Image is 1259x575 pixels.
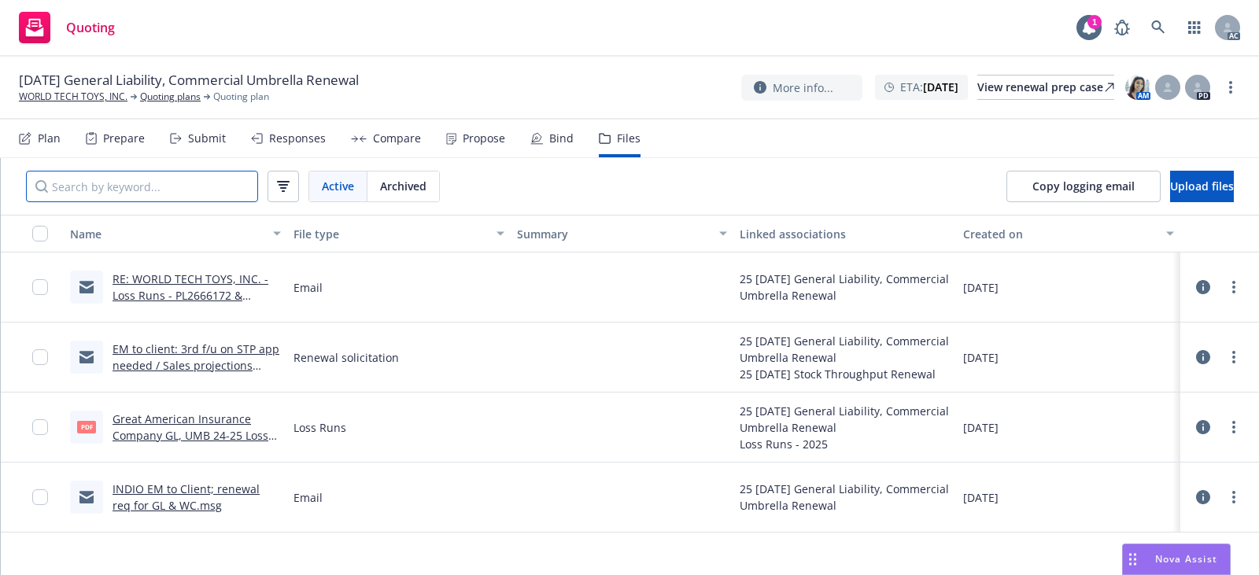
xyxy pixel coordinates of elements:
a: EM to client: 3rd f/u on STP app needed / Sales projections (GL).msg [113,341,279,389]
span: [DATE] [963,489,999,506]
span: [DATE] [963,349,999,366]
a: more [1224,348,1243,367]
span: pdf [77,421,96,433]
div: Created on [963,226,1157,242]
div: 25 [DATE] General Liability, Commercial Umbrella Renewal [740,481,951,514]
span: Loss Runs [294,419,346,436]
a: View renewal prep case [977,75,1114,100]
input: Select all [32,226,48,241]
img: photo [1125,75,1150,100]
div: Compare [373,132,421,145]
div: Bind [549,132,574,145]
span: Copy logging email [1032,179,1135,194]
input: Toggle Row Selected [32,489,48,505]
button: Upload files [1170,171,1234,202]
a: more [1224,418,1243,437]
div: Summary [517,226,711,242]
span: Quoting plan [213,90,269,104]
div: Prepare [103,132,145,145]
span: [DATE] General Liability, Commercial Umbrella Renewal [19,71,359,90]
span: Email [294,489,323,506]
input: Toggle Row Selected [32,279,48,295]
div: Plan [38,132,61,145]
a: Quoting [13,6,121,50]
div: Propose [463,132,505,145]
div: Submit [188,132,226,145]
div: 25 [DATE] General Liability, Commercial Umbrella Renewal [740,333,951,366]
button: Summary [511,215,734,252]
div: Name [70,226,264,242]
div: View renewal prep case [977,76,1114,99]
a: more [1224,488,1243,507]
div: Linked associations [740,226,951,242]
div: Responses [269,132,326,145]
a: Quoting plans [140,90,201,104]
a: Search [1143,12,1174,43]
a: Switch app [1179,12,1210,43]
a: more [1224,278,1243,297]
input: Search by keyword... [26,171,258,202]
a: INDIO EM to Client; renewal req for GL & WC.msg [113,481,260,513]
span: Email [294,279,323,296]
button: File type [287,215,511,252]
a: RE: WORLD TECH TOYS, INC. - Loss Runs - PL2666172 & XS3289377 [113,271,268,319]
div: Loss Runs - 2025 [740,436,951,452]
div: 25 [DATE] General Liability, Commercial Umbrella Renewal [740,403,951,436]
button: Name [64,215,287,252]
div: 25 [DATE] Stock Throughput Renewal [740,366,951,382]
input: Toggle Row Selected [32,419,48,435]
button: Linked associations [733,215,957,252]
a: more [1221,78,1240,97]
div: 1 [1087,15,1102,29]
span: [DATE] [963,279,999,296]
a: Report a Bug [1106,12,1138,43]
span: ETA : [900,79,958,95]
div: File type [294,226,487,242]
span: Quoting [66,21,115,34]
strong: [DATE] [923,79,958,94]
span: Upload files [1170,179,1234,194]
a: WORLD TECH TOYS, INC. [19,90,127,104]
button: Copy logging email [1006,171,1161,202]
button: Created on [957,215,1180,252]
div: 25 [DATE] General Liability, Commercial Umbrella Renewal [740,271,951,304]
span: More info... [773,79,833,96]
span: Archived [380,178,426,194]
div: Files [617,132,641,145]
span: Renewal solicitation [294,349,399,366]
span: [DATE] [963,419,999,436]
span: Active [322,178,354,194]
button: More info... [741,75,862,101]
div: Drag to move [1123,544,1143,574]
a: Great American Insurance Company GL, UMB 24-25 Loss Runs - Valued [DATE].pdf [113,411,268,459]
button: Nova Assist [1122,544,1231,575]
input: Toggle Row Selected [32,349,48,365]
span: Nova Assist [1155,552,1217,566]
